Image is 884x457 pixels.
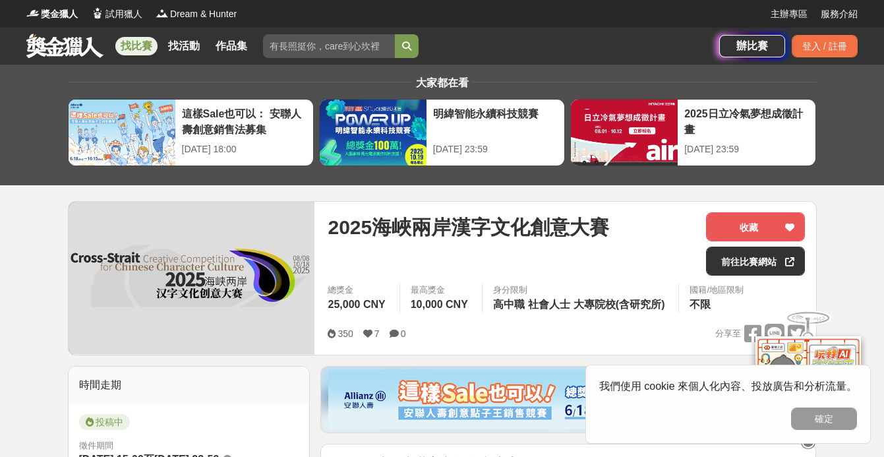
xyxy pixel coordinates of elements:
[69,202,315,354] img: Cover Image
[771,7,808,21] a: 主辦專區
[433,142,558,156] div: [DATE] 23:59
[182,106,307,136] div: 這樣Sale也可以： 安聯人壽創意銷售法募集
[411,299,468,310] span: 10,000 CNY
[156,7,169,20] img: Logo
[821,7,858,21] a: 服務介紹
[755,336,861,424] img: d2146d9a-e6f6-4337-9592-8cefde37ba6b.png
[706,247,805,276] a: 前往比賽網站
[319,99,565,166] a: 明緯智能永續科技競賽[DATE] 23:59
[493,284,668,297] div: 身分限制
[411,284,471,297] span: 最高獎金
[570,99,816,166] a: 2025日立冷氣夢想成徵計畫[DATE] 23:59
[79,414,130,430] span: 投稿中
[156,7,237,21] a: LogoDream & Hunter
[328,299,385,310] span: 25,000 CNY
[493,299,525,310] span: 高中職
[91,7,104,20] img: Logo
[79,441,113,450] span: 徵件期間
[163,37,205,55] a: 找活動
[91,7,142,21] a: Logo試用獵人
[170,7,237,21] span: Dream & Hunter
[328,370,808,429] img: dcc59076-91c0-4acb-9c6b-a1d413182f46.png
[263,34,395,58] input: 有長照挺你，care到心坎裡！青春出手，拍出照顧 影音徵件活動
[792,35,858,57] div: 登入 / 註冊
[182,142,307,156] div: [DATE] 18:00
[413,77,472,88] span: 大家都在看
[690,299,711,310] span: 不限
[26,7,40,20] img: Logo
[433,106,558,136] div: 明緯智能永續科技競賽
[401,328,406,339] span: 0
[210,37,252,55] a: 作品集
[684,142,809,156] div: [DATE] 23:59
[690,284,744,297] div: 國籍/地區限制
[328,284,388,297] span: 總獎金
[105,7,142,21] span: 試用獵人
[528,299,570,310] span: 社會人士
[338,328,353,339] span: 350
[115,37,158,55] a: 找比賽
[26,7,78,21] a: Logo獎金獵人
[328,212,609,242] span: 2025海峽兩岸漢字文化創意大賽
[41,7,78,21] span: 獎金獵人
[684,106,809,136] div: 2025日立冷氣夢想成徵計畫
[68,99,314,166] a: 這樣Sale也可以： 安聯人壽創意銷售法募集[DATE] 18:00
[791,408,857,430] button: 確定
[706,212,805,241] button: 收藏
[69,367,310,404] div: 時間走期
[599,381,857,392] span: 我們使用 cookie 來個人化內容、投放廣告和分析流量。
[719,35,785,57] a: 辦比賽
[374,328,380,339] span: 7
[574,299,665,310] span: 大專院校(含研究所)
[715,324,741,344] span: 分享至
